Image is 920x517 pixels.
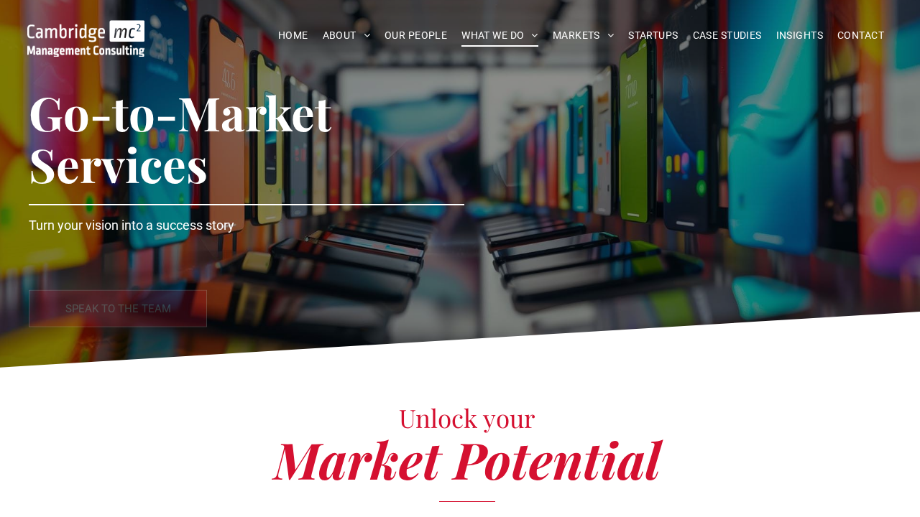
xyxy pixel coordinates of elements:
span: Market Potential [274,425,661,493]
a: INSIGHTS [769,24,830,47]
a: WHAT WE DO [454,24,546,47]
a: CONTACT [830,24,891,47]
span: Go-to-Market Services [29,81,331,195]
a: STARTUPS [621,24,685,47]
a: HOME [271,24,316,47]
span: Unlock your [399,401,535,434]
a: CASE STUDIES [686,24,769,47]
span: Turn your vision into a success story [29,218,234,233]
a: SPEAK TO THE TEAM [29,290,207,327]
a: OUR PEOPLE [377,24,454,47]
a: MARKETS [546,24,621,47]
a: Your Business Transformed | Cambridge Management Consulting [27,22,144,37]
a: ABOUT [316,24,378,47]
span: SPEAK TO THE TEAM [65,291,171,327]
img: Go to Homepage [27,20,144,57]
